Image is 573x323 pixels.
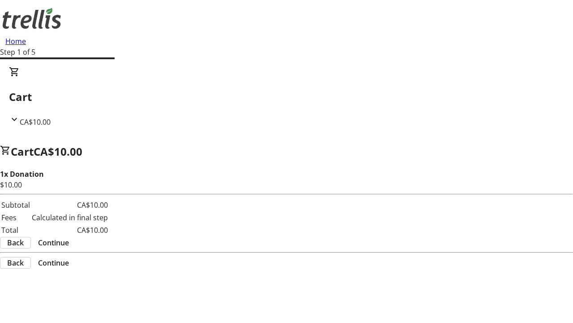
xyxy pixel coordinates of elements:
[31,199,108,211] td: CA$10.00
[34,144,82,159] span: CA$10.00
[1,212,30,223] td: Fees
[7,237,24,248] span: Back
[7,258,24,268] span: Back
[31,237,76,248] button: Continue
[9,66,564,127] div: CartCA$10.00
[31,224,108,236] td: CA$10.00
[1,199,30,211] td: Subtotal
[20,117,51,127] span: CA$10.00
[31,258,76,268] button: Continue
[38,258,69,268] span: Continue
[11,144,34,159] span: Cart
[1,224,30,236] td: Total
[9,89,564,105] h2: Cart
[38,237,69,248] span: Continue
[31,212,108,223] td: Calculated in final step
